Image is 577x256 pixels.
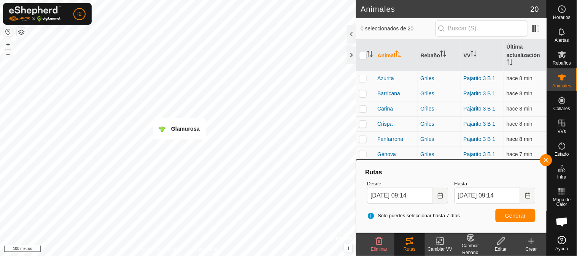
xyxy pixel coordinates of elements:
[377,106,393,112] font: Carina
[3,50,13,59] button: –
[553,197,571,207] font: Mapa de Calor
[6,50,10,58] font: –
[139,246,183,253] a: Política de Privacidad
[371,247,387,252] font: Eliminar
[555,152,569,157] font: Estado
[421,136,435,142] font: Griles
[344,244,353,253] button: i
[471,52,477,58] p-sorticon: Activar para ordenar
[507,106,532,112] span: 23 de septiembre de 2025, 9:06
[421,151,435,157] font: Griles
[557,174,566,180] font: Infra
[495,247,507,252] font: Editar
[531,5,539,13] font: 20
[464,52,471,58] font: VV
[440,52,446,58] p-sorticon: Activar para ordenar
[428,247,453,252] font: Cambiar VV
[421,121,435,127] font: Griles
[507,90,532,96] span: 23 de septiembre de 2025, 9:06
[507,75,532,81] span: 23 de septiembre de 2025, 9:06
[395,52,401,58] p-sorticon: Activar para ordenar
[377,52,395,58] font: Animal
[507,136,532,142] font: hace 8 min
[17,28,26,37] button: Capas del Mapa
[507,90,532,96] font: hace 8 min
[421,106,435,112] font: Griles
[365,169,382,175] font: Rutas
[507,106,532,112] font: hace 8 min
[192,246,217,253] a: Contáctenos
[507,60,513,66] p-sorticon: Activar para ordenar
[367,52,373,58] p-sorticon: Activar para ordenar
[3,40,13,49] button: +
[507,121,532,127] span: 23 de septiembre de 2025, 9:06
[464,106,496,112] a: Pajarito 3 B 1
[348,245,349,251] font: i
[507,151,532,157] font: hace 7 min
[507,136,532,142] span: 23 de septiembre de 2025, 9:06
[377,75,394,81] font: Azurita
[377,121,393,127] font: Crispa
[367,181,381,186] font: Desde
[496,209,536,222] button: Generar
[507,44,540,58] font: Última actualización
[455,181,467,186] font: Hasta
[378,213,460,218] font: Solo puedes seleccionar hasta 7 días
[507,121,532,127] font: hace 8 min
[436,21,528,36] input: Buscar (S)
[433,188,448,204] button: Elija fecha
[556,246,569,251] font: Ayuda
[9,6,61,22] img: Logotipo de Gallagher
[520,188,536,204] button: Elija fecha
[558,129,566,134] font: VVs
[464,121,496,127] a: Pajarito 3 B 1
[77,11,82,17] font: I2
[553,15,571,20] font: Horarios
[507,75,532,81] font: hace 8 min
[171,126,200,132] font: Glamurosa
[526,247,537,252] font: Crear
[464,136,496,142] a: Pajarito 3 B 1
[6,40,10,48] font: +
[377,136,403,142] font: Fanfarrona
[377,151,396,157] font: Génova
[464,75,496,81] a: Pajarito 3 B 1
[377,90,400,96] font: Barricana
[547,233,577,254] a: Ayuda
[553,60,571,66] font: Rebaños
[551,210,574,233] div: Chat abierto
[361,5,395,13] font: Animales
[507,151,532,157] span: 23 de septiembre de 2025, 9:06
[464,90,496,96] a: Pajarito 3 B 1
[404,247,415,252] font: Rutas
[462,243,479,255] font: Cambiar Rebaño
[553,83,571,88] font: Animales
[421,52,440,58] font: Rebaño
[553,106,570,111] font: Collares
[464,151,496,157] a: Pajarito 3 B 1
[421,75,435,81] font: Griles
[555,38,569,43] font: Alertas
[421,90,435,96] font: Griles
[3,27,13,36] button: Restablecer Mapa
[505,213,526,219] font: Generar
[361,25,413,32] font: 0 seleccionados de 20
